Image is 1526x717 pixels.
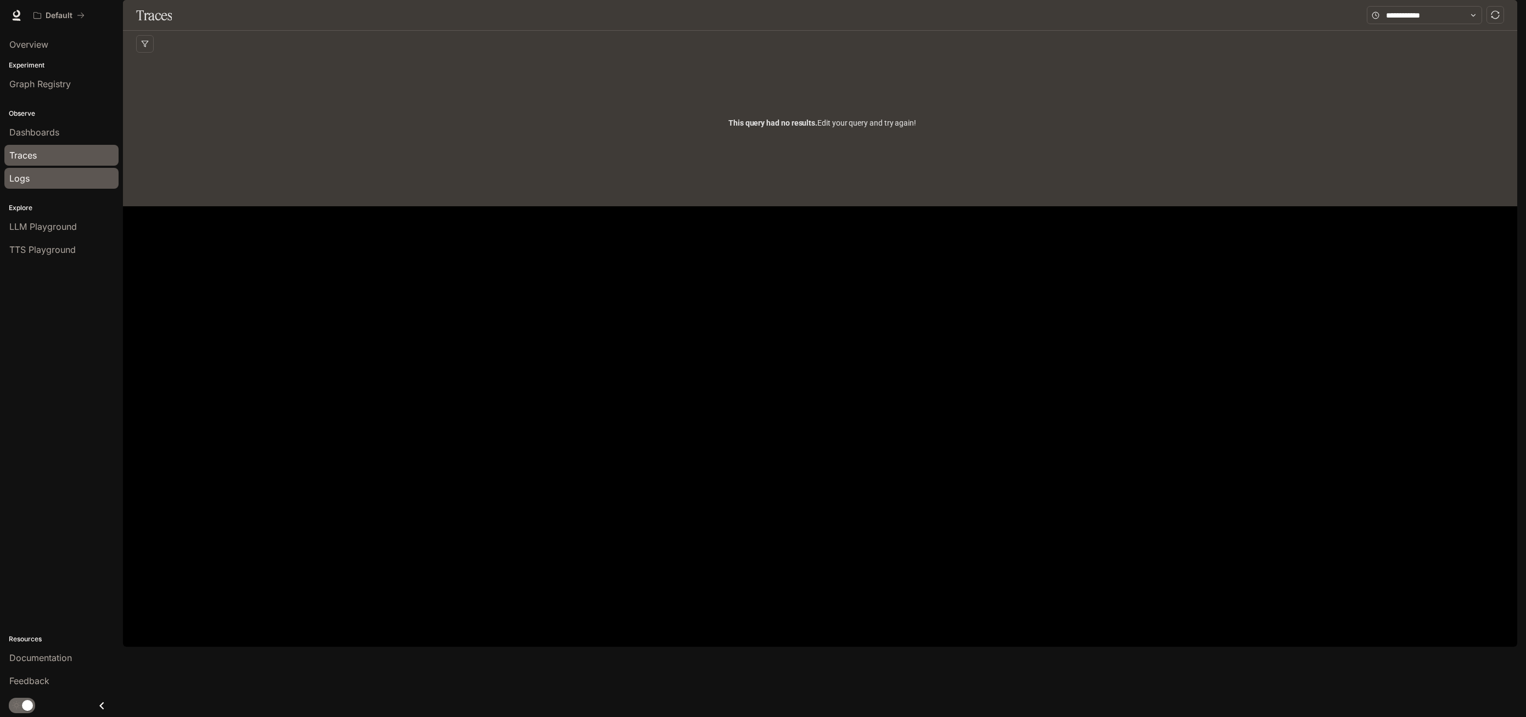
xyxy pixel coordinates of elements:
button: All workspaces [29,4,89,26]
span: sync [1491,10,1500,19]
h1: Traces [136,4,172,26]
span: This query had no results. [728,118,817,127]
p: Default [46,11,72,20]
span: Edit your query and try again! [728,117,916,129]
